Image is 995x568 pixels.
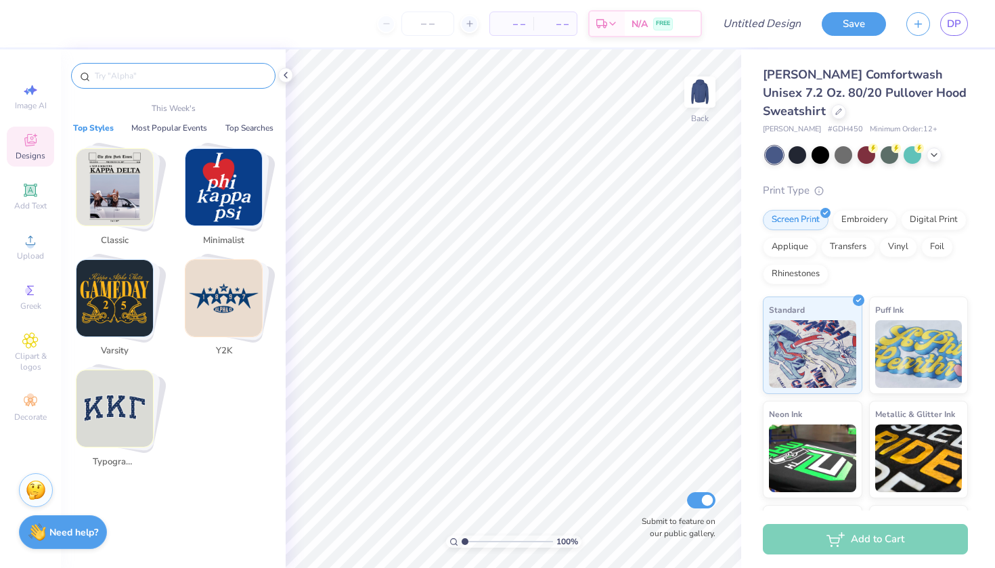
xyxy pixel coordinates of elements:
span: Puff Ink [875,303,904,317]
button: Most Popular Events [127,121,211,135]
img: Minimalist [185,149,262,225]
span: Classic [93,234,137,248]
input: Untitled Design [712,10,812,37]
div: Print Type [763,183,968,198]
button: Save [822,12,886,36]
span: Designs [16,150,45,161]
span: Image AI [15,100,47,111]
span: 100 % [556,536,578,548]
span: Metallic & Glitter Ink [875,407,955,421]
span: [PERSON_NAME] [763,124,821,135]
span: Add Text [14,200,47,211]
span: FREE [656,19,670,28]
span: N/A [632,17,648,31]
div: Applique [763,237,817,257]
button: Top Styles [69,121,118,135]
img: Puff Ink [875,320,963,388]
button: Top Searches [221,121,278,135]
span: Decorate [14,412,47,422]
input: – – [401,12,454,36]
span: # GDH450 [828,124,863,135]
label: Submit to feature on our public gallery. [634,515,715,540]
div: Back [691,112,709,125]
img: Metallic & Glitter Ink [875,424,963,492]
p: This Week's [152,102,196,114]
button: Stack Card Button Y2K [177,259,279,364]
button: Stack Card Button Varsity [68,259,170,364]
img: Back [686,79,713,106]
div: Vinyl [879,237,917,257]
strong: Need help? [49,526,98,539]
div: Transfers [821,237,875,257]
button: Stack Card Button Classic [68,148,170,253]
div: Digital Print [901,210,967,230]
img: Standard [769,320,856,388]
span: – – [498,17,525,31]
button: Stack Card Button Minimalist [177,148,279,253]
a: DP [940,12,968,36]
img: Y2K [185,260,262,336]
span: Standard [769,303,805,317]
div: Rhinestones [763,264,828,284]
input: Try "Alpha" [93,69,267,83]
img: Varsity [76,260,153,336]
span: – – [541,17,569,31]
span: Typography [93,456,137,469]
span: Y2K [202,345,246,358]
div: Change Product [913,59,987,78]
span: Neon Ink [769,407,802,421]
span: Varsity [93,345,137,358]
span: Greek [20,301,41,311]
img: Typography [76,370,153,447]
div: Screen Print [763,210,828,230]
span: [PERSON_NAME] Comfortwash Unisex 7.2 Oz. 80/20 Pullover Hood Sweatshirt [763,66,967,119]
div: Foil [921,237,953,257]
span: Minimalist [202,234,246,248]
span: Minimum Order: 12 + [870,124,937,135]
span: Upload [17,250,44,261]
div: Embroidery [833,210,897,230]
span: DP [947,16,961,32]
span: Clipart & logos [7,351,54,372]
img: Neon Ink [769,424,856,492]
button: Stack Card Button Typography [68,370,170,474]
img: Classic [76,149,153,225]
